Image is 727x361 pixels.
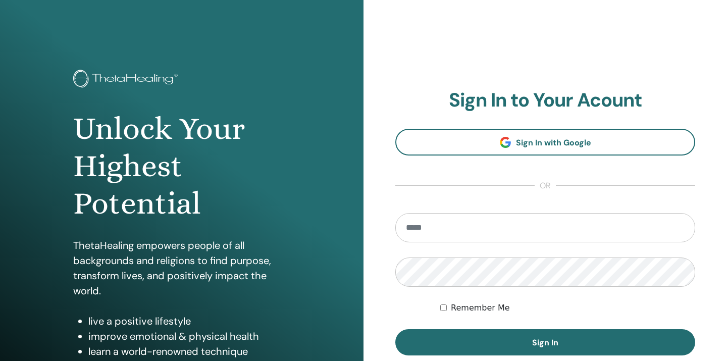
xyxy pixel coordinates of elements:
[440,302,695,314] div: Keep me authenticated indefinitely or until I manually logout
[451,302,510,314] label: Remember Me
[73,110,290,223] h1: Unlock Your Highest Potential
[88,344,290,359] li: learn a world-renowned technique
[73,238,290,298] p: ThetaHealing empowers people of all backgrounds and religions to find purpose, transform lives, a...
[395,129,695,156] a: Sign In with Google
[88,329,290,344] li: improve emotional & physical health
[535,180,556,192] span: or
[516,137,591,148] span: Sign In with Google
[88,314,290,329] li: live a positive lifestyle
[395,329,695,355] button: Sign In
[395,89,695,112] h2: Sign In to Your Acount
[532,337,558,348] span: Sign In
